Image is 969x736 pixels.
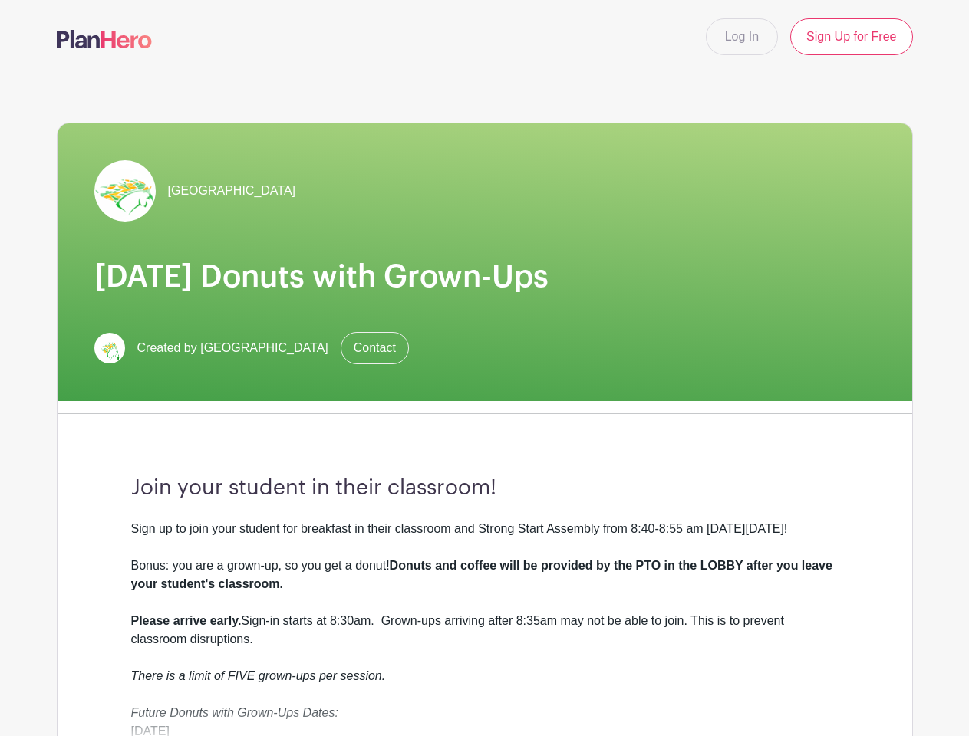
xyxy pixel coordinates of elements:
[131,475,839,501] h3: Join your student in their classroom!
[131,614,242,627] strong: Please arrive early.
[790,18,912,55] a: Sign Up for Free
[137,339,328,357] span: Created by [GEOGRAPHIC_DATA]
[94,333,125,363] img: Screen%20Shot%202023-09-28%20at%203.51.11%20PM.png
[94,160,156,222] img: Screen%20Shot%202023-09-28%20at%203.51.11%20PM.png
[131,520,839,722] div: Sign up to join your student for breakfast in their classroom and Strong Start Assembly from 8:40...
[57,30,152,48] img: logo-507f7623f17ff9eddc593b1ce0a138ce2505c220e1c5a4e2b4648c50719b7d32.svg
[94,258,875,295] h1: [DATE] Donuts with Grown-Ups
[131,559,832,590] strong: Donuts and coffee will be provided by the PTO in the LOBBY after you leave your student's classroom.
[131,669,386,719] em: There is a limit of FIVE grown-ups per session. Future Donuts with Grown-Ups Dates:
[168,182,296,200] span: [GEOGRAPHIC_DATA]
[341,332,409,364] a: Contact
[706,18,778,55] a: Log In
